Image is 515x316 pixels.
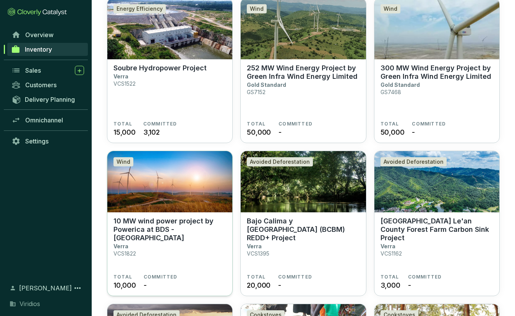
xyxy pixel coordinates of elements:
p: Gold Standard [381,81,420,88]
span: TOTAL [381,274,399,280]
div: Wind [381,4,400,13]
span: - [408,280,411,290]
img: 10 MW wind power project by Powerica at BDS - Gujarat [107,151,232,212]
a: Delivery Planning [8,93,88,106]
a: Customers [8,78,88,91]
div: Avoided Deforestation [381,157,447,166]
span: Customers [25,81,57,89]
span: 20,000 [247,280,270,290]
div: Wind [113,157,133,166]
span: TOTAL [113,274,132,280]
span: - [278,280,281,290]
p: Verra [381,243,395,249]
p: VCS1522 [113,80,136,87]
span: COMMITTED [279,121,313,127]
img: Jiangxi Province Le'an County Forest Farm Carbon Sink Project [374,151,499,212]
p: GS7152 [247,89,266,95]
span: COMMITTED [412,121,446,127]
a: Settings [8,135,88,148]
p: Verra [247,243,262,249]
span: TOTAL [247,121,266,127]
p: Bajo Calima y [GEOGRAPHIC_DATA] (BCBM) REDD+ Project [247,217,360,242]
div: Wind [247,4,267,13]
p: [GEOGRAPHIC_DATA] Le'an County Forest Farm Carbon Sink Project [381,217,493,242]
p: Gold Standard [247,81,286,88]
a: Sales [8,64,88,77]
div: Energy Efficiency [113,4,166,13]
p: Verra [113,243,128,249]
span: TOTAL [381,121,399,127]
p: 10 MW wind power project by Powerica at BDS - [GEOGRAPHIC_DATA] [113,217,226,242]
a: Omnichannel [8,114,88,127]
p: 252 MW Wind Energy Project by Green Infra Wind Energy Limited [247,64,360,81]
a: Inventory [7,43,88,56]
span: Overview [25,31,53,39]
a: 10 MW wind power project by Powerica at BDS - GujaratWind10 MW wind power project by Powerica at ... [107,151,233,296]
span: COMMITTED [278,274,312,280]
a: Bajo Calima y Bahía Málaga (BCBM) REDD+ ProjectAvoided DeforestationBajo Calima y [GEOGRAPHIC_DAT... [240,151,366,296]
span: [PERSON_NAME] [19,283,72,293]
span: - [144,280,147,290]
a: Overview [8,28,88,41]
p: VCS1395 [247,250,269,257]
img: Bajo Calima y Bahía Málaga (BCBM) REDD+ Project [241,151,366,212]
span: Viridios [19,299,40,308]
p: VCS1822 [113,250,136,257]
span: 3,000 [381,280,400,290]
span: Settings [25,137,49,145]
p: GS7468 [381,89,401,95]
span: - [412,127,415,137]
span: Sales [25,67,41,74]
span: Omnichannel [25,116,63,124]
span: 50,000 [381,127,405,137]
span: 10,000 [113,280,136,290]
span: COMMITTED [143,121,177,127]
span: COMMITTED [144,274,178,280]
span: TOTAL [247,274,266,280]
span: TOTAL [113,121,132,127]
span: COMMITTED [408,274,442,280]
span: 50,000 [247,127,271,137]
span: - [279,127,282,137]
p: VCS1162 [381,250,402,257]
p: Soubre Hydropower Project [113,64,207,72]
span: Delivery Planning [25,96,75,103]
div: Avoided Deforestation [247,157,313,166]
span: 15,000 [113,127,136,137]
p: 300 MW Wind Energy Project by Green Infra Wind Energy Limited [381,64,493,81]
p: Verra [113,73,128,80]
a: Jiangxi Province Le'an County Forest Farm Carbon Sink ProjectAvoided Deforestation[GEOGRAPHIC_DAT... [374,151,500,296]
span: Inventory [25,46,52,53]
span: 3,102 [143,127,160,137]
